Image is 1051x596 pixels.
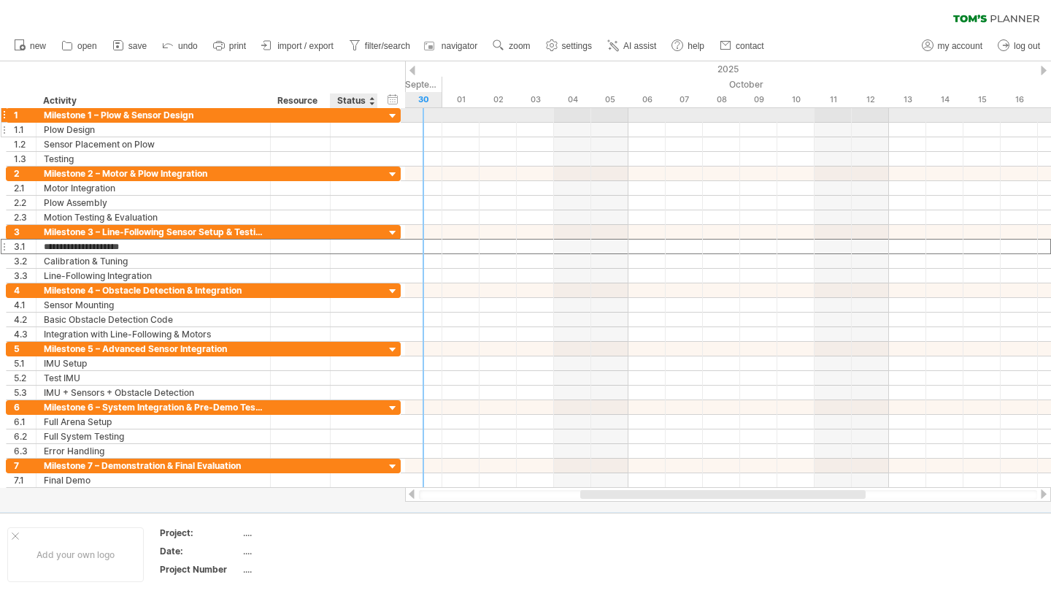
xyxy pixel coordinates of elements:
span: my account [938,41,982,51]
div: Friday, 3 October 2025 [517,92,554,107]
div: 3.2 [14,254,36,268]
span: AI assist [623,41,656,51]
div: Monday, 13 October 2025 [889,92,926,107]
div: Motor Integration [44,181,263,195]
div: 4.1 [14,298,36,312]
span: open [77,41,97,51]
div: Sunday, 12 October 2025 [852,92,889,107]
div: .... [243,527,366,539]
div: Wednesday, 15 October 2025 [963,92,1001,107]
div: IMU Setup [44,356,263,370]
div: 5.2 [14,371,36,385]
div: 7 [14,459,36,473]
div: Sunday, 5 October 2025 [591,92,628,107]
div: 4.3 [14,327,36,341]
div: Tuesday, 7 October 2025 [666,92,703,107]
div: 6.1 [14,415,36,429]
div: .... [243,545,366,557]
div: Milestone 2 – Motor & Plow Integration [44,167,263,180]
div: Thursday, 16 October 2025 [1001,92,1038,107]
div: Activity [43,93,262,108]
div: 2.3 [14,210,36,224]
div: Basic Obstacle Detection Code [44,313,263,326]
div: 7.1 [14,473,36,487]
div: 5.1 [14,356,36,370]
div: 6.2 [14,429,36,443]
a: log out [994,37,1044,56]
div: Project Number [160,563,240,576]
div: 2.1 [14,181,36,195]
a: settings [542,37,596,56]
div: Resource [277,93,322,108]
div: Milestone 6 – System Integration & Pre-Demo Testing [44,400,263,414]
a: print [209,37,250,56]
div: Testing [44,152,263,166]
a: new [10,37,50,56]
span: navigator [442,41,477,51]
div: Full Arena Setup [44,415,263,429]
div: Motion Testing & Evaluation [44,210,263,224]
a: import / export [258,37,338,56]
div: Wednesday, 1 October 2025 [442,92,480,107]
div: Calibration & Tuning [44,254,263,268]
div: 3.3 [14,269,36,283]
div: Tuesday, 14 October 2025 [926,92,963,107]
div: 4.2 [14,313,36,326]
div: Test IMU [44,371,263,385]
div: 1.1 [14,123,36,137]
span: save [128,41,147,51]
div: 6.3 [14,444,36,458]
a: my account [918,37,987,56]
a: help [668,37,709,56]
div: Friday, 10 October 2025 [777,92,815,107]
span: new [30,41,46,51]
div: Add your own logo [7,527,144,582]
div: Integration with Line-Following & Motors [44,327,263,341]
div: Full System Testing [44,429,263,443]
a: navigator [422,37,482,56]
div: Thursday, 2 October 2025 [480,92,517,107]
span: log out [1014,41,1040,51]
div: Saturday, 4 October 2025 [554,92,591,107]
a: contact [716,37,769,56]
a: open [58,37,101,56]
div: 5.3 [14,386,36,400]
div: 3 [14,225,36,239]
span: zoom [509,41,530,51]
div: 3.1 [14,240,36,253]
div: 1.2 [14,137,36,151]
div: Milestone 1 – Plow & Sensor Design [44,108,263,122]
a: save [109,37,151,56]
span: print [229,41,246,51]
span: settings [562,41,592,51]
div: Sensor Mounting [44,298,263,312]
span: filter/search [365,41,410,51]
div: 6 [14,400,36,414]
div: Milestone 4 – Obstacle Detection & Integration [44,283,263,297]
div: Saturday, 11 October 2025 [815,92,852,107]
div: Date: [160,545,240,557]
div: 1 [14,108,36,122]
a: AI assist [604,37,661,56]
div: Monday, 6 October 2025 [628,92,666,107]
div: Wednesday, 8 October 2025 [703,92,740,107]
div: Tuesday, 30 September 2025 [405,92,442,107]
a: filter/search [345,37,415,56]
div: Status [337,93,369,108]
div: Plow Design [44,123,263,137]
div: Project: [160,527,240,539]
span: undo [178,41,198,51]
div: 2 [14,167,36,180]
span: help [688,41,704,51]
div: Final Demo [44,473,263,487]
div: Milestone 3 – Line-Following Sensor Setup & Testing [44,225,263,239]
div: Error Handling [44,444,263,458]
div: Milestone 7 – Demonstration & Final Evaluation [44,459,263,473]
a: zoom [489,37,534,56]
div: 1.3 [14,152,36,166]
div: Milestone 5 – Advanced Sensor Integration [44,342,263,356]
div: 2.2 [14,196,36,210]
div: Thursday, 9 October 2025 [740,92,777,107]
a: undo [158,37,202,56]
span: import / export [277,41,334,51]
